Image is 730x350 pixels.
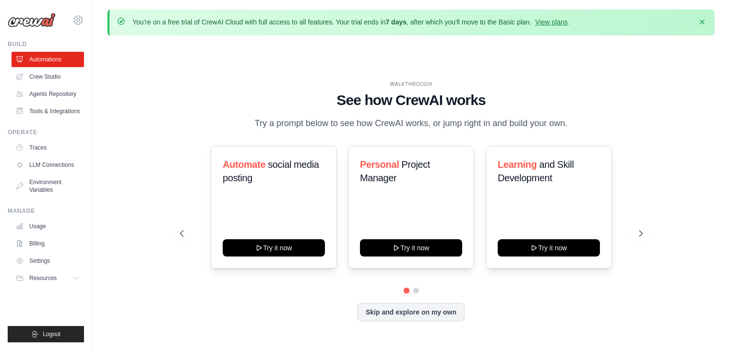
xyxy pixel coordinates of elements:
[360,239,462,257] button: Try it now
[682,304,730,350] iframe: Chat Widget
[8,207,84,215] div: Manage
[358,303,465,321] button: Skip and explore on my own
[132,17,570,27] p: You're on a free trial of CrewAI Cloud with full access to all features. Your trial ends in , aft...
[12,253,84,268] a: Settings
[12,236,84,251] a: Billing
[12,219,84,234] a: Usage
[180,81,643,88] div: WALKTHROUGH
[250,117,573,130] p: Try a prompt below to see how CrewAI works, or jump right in and build your own.
[8,40,84,48] div: Build
[360,159,399,170] span: Personal
[223,159,319,183] span: social media posting
[12,104,84,119] a: Tools & Integrations
[12,52,84,67] a: Automations
[180,92,643,109] h1: See how CrewAI works
[385,18,407,26] strong: 7 days
[12,157,84,173] a: LLM Connections
[8,326,84,342] button: Logout
[498,159,574,183] span: and Skill Development
[223,239,325,257] button: Try it now
[12,270,84,286] button: Resources
[498,239,600,257] button: Try it now
[43,330,60,338] span: Logout
[12,140,84,155] a: Traces
[223,159,265,170] span: Automate
[498,159,537,170] span: Learning
[12,175,84,198] a: Environment Variables
[29,274,57,282] span: Resources
[12,69,84,84] a: Crew Studio
[535,18,567,26] a: View plans
[8,128,84,136] div: Operate
[8,13,56,27] img: Logo
[12,86,84,102] a: Agents Repository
